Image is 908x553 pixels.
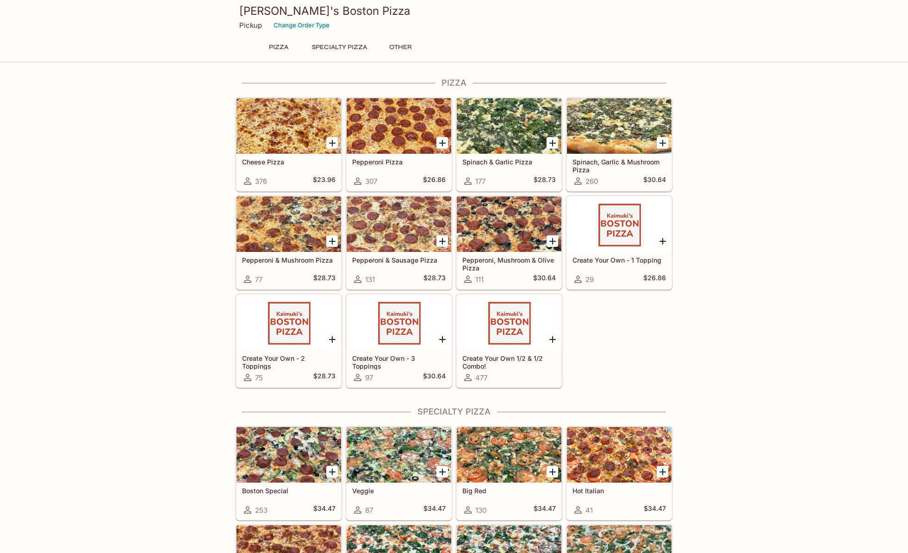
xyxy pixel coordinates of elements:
[258,41,299,54] button: Pizza
[347,427,451,483] div: Veggie
[326,137,338,149] button: Add Cheese Pizza
[436,137,448,149] button: Add Pepperoni Pizza
[346,98,452,191] a: Pepperoni Pizza307$26.86
[236,98,341,154] div: Cheese Pizza
[456,427,562,520] a: Big Red130$34.47
[572,158,666,173] h5: Spinach, Garlic & Mushroom Pizza
[534,504,556,515] h5: $34.47
[255,506,267,515] span: 253
[239,21,262,30] p: Pickup
[436,466,448,478] button: Add Veggie
[456,98,562,191] a: Spinach & Garlic Pizza177$28.73
[533,274,556,285] h5: $30.64
[567,427,672,483] div: Hot Italian
[585,275,594,284] span: 29
[436,333,448,345] button: Add Create Your Own - 3 Toppings
[365,177,377,186] span: 307
[352,487,446,495] h5: Veggie
[644,504,666,515] h5: $34.47
[269,18,334,32] button: Change Order Type
[326,466,338,478] button: Add Boston Special
[326,235,338,247] button: Add Pepperoni & Mushroom Pizza
[566,196,672,289] a: Create Your Own - 1 Topping29$26.86
[313,274,336,285] h5: $28.73
[365,506,373,515] span: 87
[456,294,562,388] a: Create Your Own 1/2 & 1/2 Combo!477
[585,506,593,515] span: 41
[462,158,556,166] h5: Spinach & Garlic Pizza
[585,177,598,186] span: 260
[657,466,668,478] button: Add Hot Italian
[236,427,341,483] div: Boston Special
[423,372,446,383] h5: $30.64
[352,354,446,370] h5: Create Your Own - 3 Toppings
[236,78,672,88] h4: Pizza
[475,506,486,515] span: 130
[365,373,373,382] span: 97
[352,256,446,264] h5: Pepperoni & Sausage Pizza
[255,373,263,382] span: 75
[547,137,558,149] button: Add Spinach & Garlic Pizza
[566,427,672,520] a: Hot Italian41$34.47
[475,275,484,284] span: 111
[534,176,556,187] h5: $28.73
[457,427,561,483] div: Big Red
[475,373,487,382] span: 477
[346,196,452,289] a: Pepperoni & Sausage Pizza131$28.73
[313,372,336,383] h5: $28.73
[313,504,336,515] h5: $34.47
[457,295,561,350] div: Create Your Own 1/2 & 1/2 Combo!
[236,407,672,417] h4: Specialty Pizza
[547,235,558,247] button: Add Pepperoni, Mushroom & Olive Pizza
[352,158,446,166] h5: Pepperoni Pizza
[346,427,452,520] a: Veggie87$34.47
[347,98,451,154] div: Pepperoni Pizza
[457,196,561,252] div: Pepperoni, Mushroom & Olive Pizza
[475,177,485,186] span: 177
[567,196,672,252] div: Create Your Own - 1 Topping
[236,196,341,252] div: Pepperoni & Mushroom Pizza
[436,235,448,247] button: Add Pepperoni & Sausage Pizza
[307,41,372,54] button: Specialty Pizza
[423,504,446,515] h5: $34.47
[239,4,669,18] h3: [PERSON_NAME]'s Boston Pizza
[313,176,336,187] h5: $23.96
[462,256,556,271] h5: Pepperoni, Mushroom & Olive Pizza
[462,354,556,370] h5: Create Your Own 1/2 & 1/2 Combo!
[255,275,262,284] span: 77
[346,294,452,388] a: Create Your Own - 3 Toppings97$30.64
[236,196,342,289] a: Pepperoni & Mushroom Pizza77$28.73
[236,98,342,191] a: Cheese Pizza376$23.96
[242,158,336,166] h5: Cheese Pizza
[643,176,666,187] h5: $30.64
[572,487,666,495] h5: Hot Italian
[379,41,421,54] button: Other
[347,295,451,350] div: Create Your Own - 3 Toppings
[326,333,338,345] button: Add Create Your Own - 2 Toppings
[423,274,446,285] h5: $28.73
[242,487,336,495] h5: Boston Special
[567,98,672,154] div: Spinach, Garlic & Mushroom Pizza
[462,487,556,495] h5: Big Red
[547,466,558,478] button: Add Big Red
[657,137,668,149] button: Add Spinach, Garlic & Mushroom Pizza
[255,177,267,186] span: 376
[643,274,666,285] h5: $26.86
[547,333,558,345] button: Add Create Your Own 1/2 & 1/2 Combo!
[347,196,451,252] div: Pepperoni & Sausage Pizza
[236,427,342,520] a: Boston Special253$34.47
[236,295,341,350] div: Create Your Own - 2 Toppings
[423,176,446,187] h5: $26.86
[456,196,562,289] a: Pepperoni, Mushroom & Olive Pizza111$30.64
[572,256,666,264] h5: Create Your Own - 1 Topping
[457,98,561,154] div: Spinach & Garlic Pizza
[236,294,342,388] a: Create Your Own - 2 Toppings75$28.73
[566,98,672,191] a: Spinach, Garlic & Mushroom Pizza260$30.64
[365,275,375,284] span: 131
[242,354,336,370] h5: Create Your Own - 2 Toppings
[242,256,336,264] h5: Pepperoni & Mushroom Pizza
[657,235,668,247] button: Add Create Your Own - 1 Topping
